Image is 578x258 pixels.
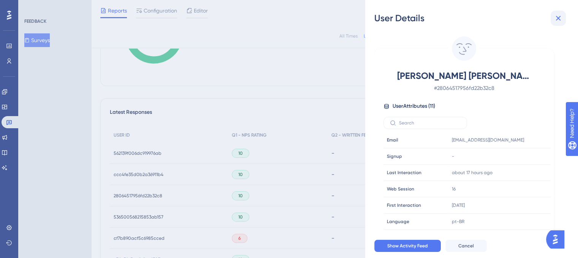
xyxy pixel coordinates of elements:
time: [DATE] [452,203,465,208]
span: [PERSON_NAME] [PERSON_NAME] [397,70,531,82]
span: Signup [387,153,402,159]
span: - [452,153,454,159]
button: Cancel [445,240,487,252]
span: Cancel [458,243,474,249]
span: Web Session [387,186,414,192]
span: Need Help? [18,2,48,11]
span: Language [387,219,409,225]
button: Show Activity Feed [374,240,441,252]
iframe: UserGuiding AI Assistant Launcher [546,228,569,251]
div: User Details [374,12,569,24]
span: User Attributes ( 11 ) [393,102,435,111]
span: Email [387,137,398,143]
span: First Interaction [387,202,421,208]
span: # 28064517956fd22b32c8 [397,83,531,93]
span: [EMAIL_ADDRESS][DOMAIN_NAME] [452,137,524,143]
span: Show Activity Feed [387,243,428,249]
input: Search [399,120,461,126]
time: about 17 hours ago [452,170,492,175]
span: 16 [452,186,456,192]
span: Last Interaction [387,170,421,176]
span: pt-BR [452,219,464,225]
